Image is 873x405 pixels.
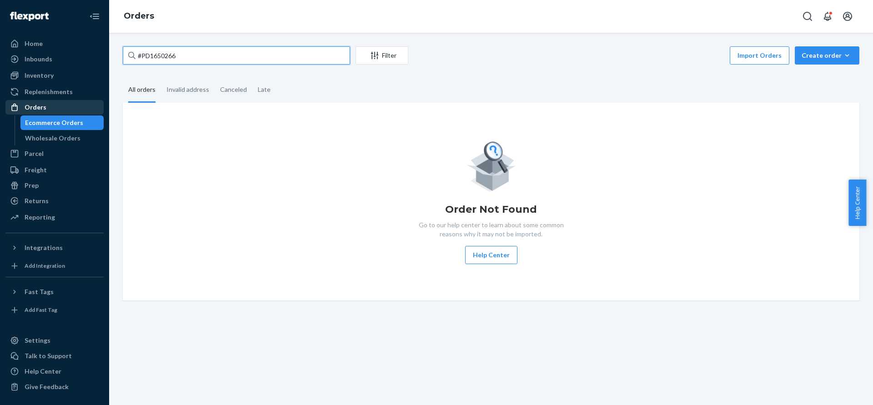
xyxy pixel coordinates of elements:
img: Empty list [467,139,516,191]
button: Close Navigation [85,7,104,25]
button: Give Feedback [5,380,104,394]
div: Reporting [25,213,55,222]
div: Late [258,78,271,101]
button: Open Search Box [798,7,817,25]
a: Wholesale Orders [20,131,104,145]
a: Parcel [5,146,104,161]
div: Inventory [25,71,54,80]
button: Filter [356,46,408,65]
div: Freight [25,165,47,175]
a: Prep [5,178,104,193]
a: Add Fast Tag [5,303,104,317]
a: Home [5,36,104,51]
button: Fast Tags [5,285,104,299]
a: Inbounds [5,52,104,66]
button: Integrations [5,240,104,255]
button: Open notifications [818,7,837,25]
div: Give Feedback [25,382,69,391]
div: Orders [25,103,46,112]
div: Create order [802,51,853,60]
div: Parcel [25,149,44,158]
input: Search orders [123,46,350,65]
a: Inventory [5,68,104,83]
a: Help Center [5,364,104,379]
div: Replenishments [25,87,73,96]
a: Settings [5,333,104,348]
div: Add Integration [25,262,65,270]
a: Orders [5,100,104,115]
div: Returns [25,196,49,205]
a: Reporting [5,210,104,225]
a: Replenishments [5,85,104,99]
div: Invalid address [166,78,209,101]
a: Freight [5,163,104,177]
div: Ecommerce Orders [25,118,83,127]
div: Home [25,39,43,48]
div: Inbounds [25,55,52,64]
div: Help Center [25,367,61,376]
div: Fast Tags [25,287,54,296]
a: Ecommerce Orders [20,115,104,130]
a: Add Integration [5,259,104,273]
p: Go to our help center to learn about some common reasons why it may not be imported. [411,220,571,239]
a: Returns [5,194,104,208]
button: Import Orders [730,46,789,65]
div: All orders [128,78,156,103]
a: Orders [124,11,154,21]
button: Help Center [848,180,866,226]
ol: breadcrumbs [116,3,161,30]
div: Integrations [25,243,63,252]
a: Talk to Support [5,349,104,363]
div: Wholesale Orders [25,134,80,143]
div: Canceled [220,78,247,101]
button: Open account menu [838,7,857,25]
img: Flexport logo [10,12,49,21]
div: Filter [356,51,408,60]
div: Settings [25,336,50,345]
h1: Order Not Found [445,202,537,217]
div: Add Fast Tag [25,306,57,314]
div: Talk to Support [25,351,72,360]
button: Create order [795,46,859,65]
button: Help Center [465,246,517,264]
div: Prep [25,181,39,190]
